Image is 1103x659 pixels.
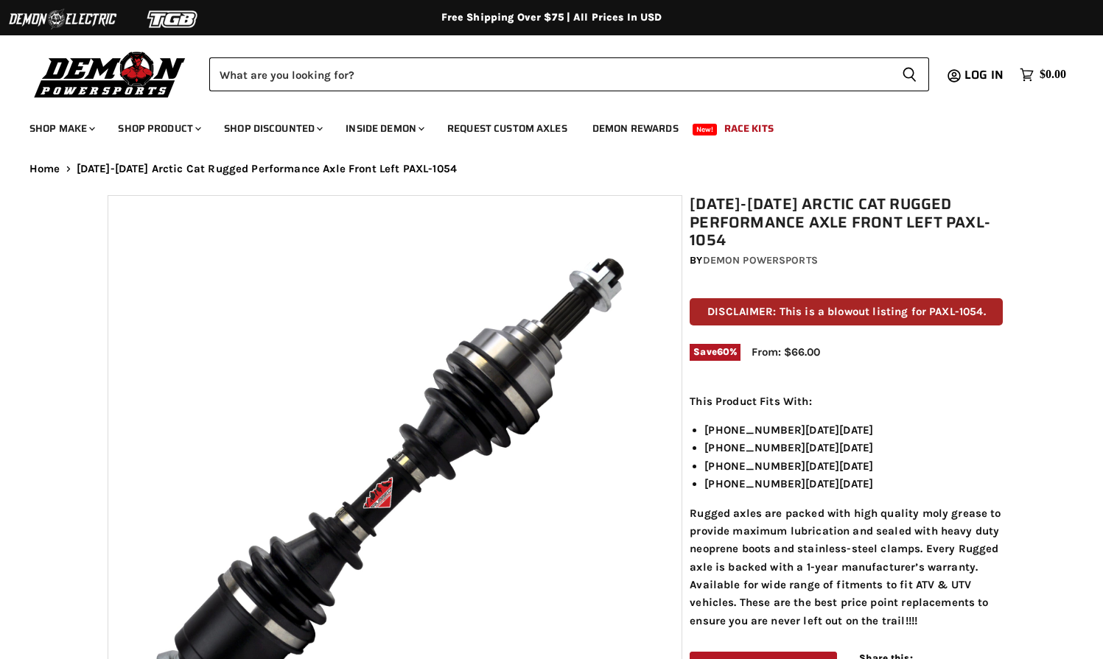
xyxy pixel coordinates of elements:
[77,163,457,175] span: [DATE]-[DATE] Arctic Cat Rugged Performance Axle Front Left PAXL-1054
[713,113,785,144] a: Race Kits
[704,439,1003,457] li: [PHONE_NUMBER][DATE][DATE]
[690,195,1003,250] h1: [DATE]-[DATE] Arctic Cat Rugged Performance Axle Front Left PAXL-1054
[335,113,433,144] a: Inside Demon
[118,5,228,33] img: TGB Logo 2
[704,475,1003,493] li: [PHONE_NUMBER][DATE][DATE]
[213,113,332,144] a: Shop Discounted
[717,346,729,357] span: 60
[690,392,1003,410] p: This Product Fits With:
[690,344,740,360] span: Save %
[209,57,890,91] input: Search
[29,48,191,100] img: Demon Powersports
[958,68,1012,82] a: Log in
[1040,68,1066,82] span: $0.00
[690,392,1003,630] div: Rugged axles are packed with high quality moly grease to provide maximum lubrication and sealed w...
[890,57,929,91] button: Search
[693,124,718,135] span: New!
[704,457,1003,475] li: [PHONE_NUMBER][DATE][DATE]
[1012,64,1074,85] a: $0.00
[704,421,1003,439] li: [PHONE_NUMBER][DATE][DATE]
[581,113,690,144] a: Demon Rewards
[29,163,60,175] a: Home
[690,298,1003,325] p: DISCLAIMER: This is a blowout listing for PAXL-1054.
[436,113,578,144] a: Request Custom Axles
[703,254,818,267] a: Demon Powersports
[107,113,210,144] a: Shop Product
[18,113,104,144] a: Shop Make
[690,253,1003,269] div: by
[7,5,118,33] img: Demon Electric Logo 2
[18,108,1062,144] ul: Main menu
[752,345,820,359] span: From: $66.00
[964,66,1004,84] span: Log in
[209,57,929,91] form: Product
